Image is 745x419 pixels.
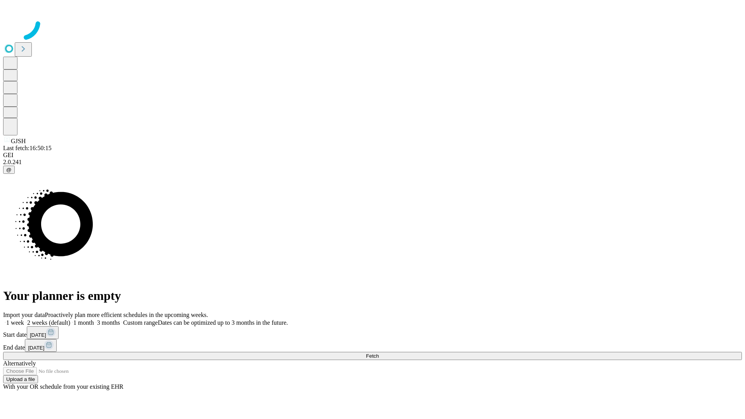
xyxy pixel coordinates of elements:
[30,332,46,338] span: [DATE]
[3,145,52,151] span: Last fetch: 16:50:15
[3,166,15,174] button: @
[3,152,742,159] div: GEI
[3,375,38,383] button: Upload a file
[45,312,208,318] span: Proactively plan more efficient schedules in the upcoming weeks.
[3,289,742,303] h1: Your planner is empty
[25,339,57,352] button: [DATE]
[11,138,26,144] span: GJSH
[158,319,288,326] span: Dates can be optimized up to 3 months in the future.
[123,319,158,326] span: Custom range
[366,353,379,359] span: Fetch
[3,159,742,166] div: 2.0.241
[97,319,120,326] span: 3 months
[3,352,742,360] button: Fetch
[6,319,24,326] span: 1 week
[3,339,742,352] div: End date
[3,312,45,318] span: Import your data
[6,167,12,173] span: @
[3,360,36,367] span: Alternatively
[73,319,94,326] span: 1 month
[27,326,59,339] button: [DATE]
[3,326,742,339] div: Start date
[27,319,70,326] span: 2 weeks (default)
[3,383,123,390] span: With your OR schedule from your existing EHR
[28,345,44,351] span: [DATE]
